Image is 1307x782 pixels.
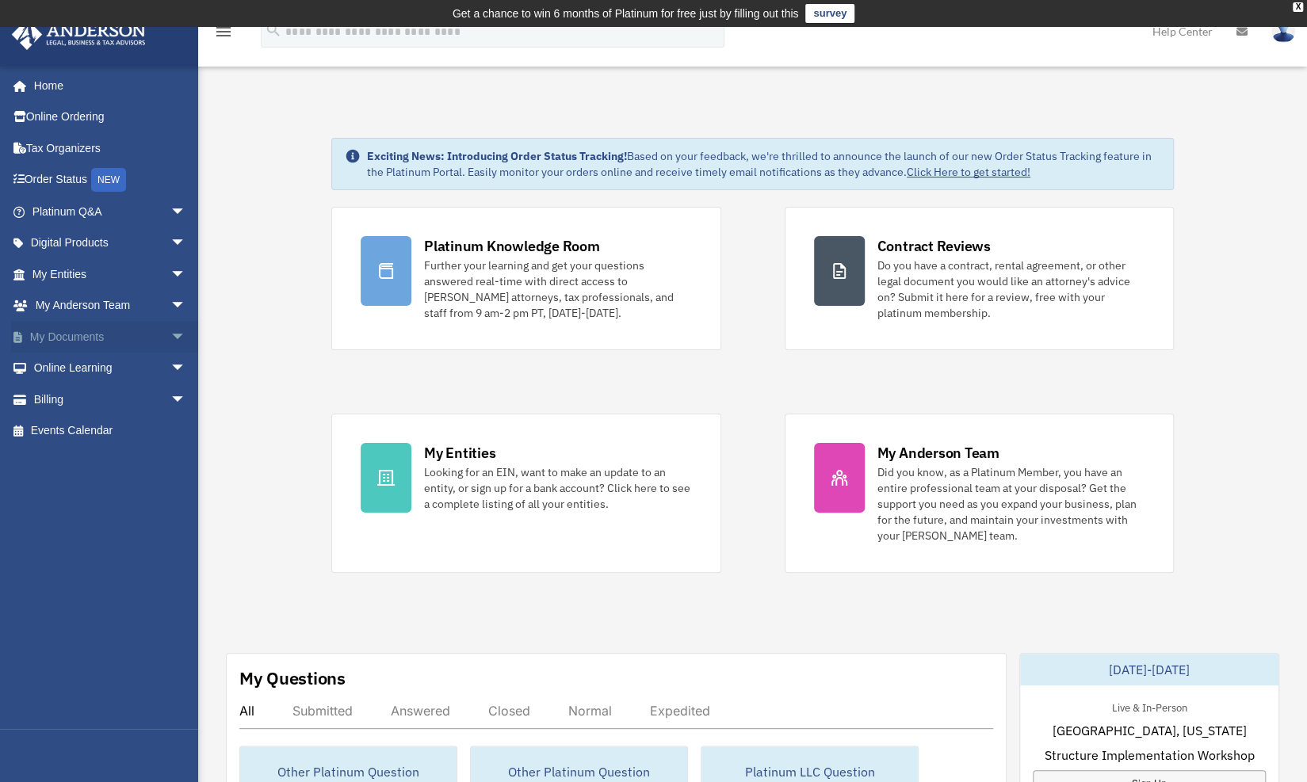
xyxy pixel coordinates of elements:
[424,443,495,463] div: My Entities
[877,443,999,463] div: My Anderson Team
[292,703,353,719] div: Submitted
[11,164,210,196] a: Order StatusNEW
[424,236,600,256] div: Platinum Knowledge Room
[785,414,1175,573] a: My Anderson Team Did you know, as a Platinum Member, you have an entire professional team at your...
[11,353,210,384] a: Online Learningarrow_drop_down
[265,21,282,39] i: search
[877,464,1145,544] div: Did you know, as a Platinum Member, you have an entire professional team at your disposal? Get th...
[1293,2,1303,12] div: close
[11,383,210,415] a: Billingarrow_drop_down
[11,321,210,353] a: My Documentsarrow_drop_down
[170,258,202,291] span: arrow_drop_down
[367,148,1160,180] div: Based on your feedback, we're thrilled to announce the launch of our new Order Status Tracking fe...
[214,28,233,41] a: menu
[11,196,210,227] a: Platinum Q&Aarrow_drop_down
[170,383,202,416] span: arrow_drop_down
[650,703,710,719] div: Expedited
[367,149,627,163] strong: Exciting News: Introducing Order Status Tracking!
[214,22,233,41] i: menu
[424,257,692,321] div: Further your learning and get your questions answered real-time with direct access to [PERSON_NAM...
[170,196,202,228] span: arrow_drop_down
[11,70,202,101] a: Home
[488,703,530,719] div: Closed
[239,703,254,719] div: All
[239,666,346,690] div: My Questions
[1020,654,1278,685] div: [DATE]-[DATE]
[91,168,126,192] div: NEW
[453,4,799,23] div: Get a chance to win 6 months of Platinum for free just by filling out this
[1099,698,1199,715] div: Live & In-Person
[11,258,210,290] a: My Entitiesarrow_drop_down
[11,101,210,133] a: Online Ordering
[11,227,210,259] a: Digital Productsarrow_drop_down
[170,321,202,353] span: arrow_drop_down
[331,414,721,573] a: My Entities Looking for an EIN, want to make an update to an entity, or sign up for a bank accoun...
[877,257,1145,321] div: Do you have a contract, rental agreement, or other legal document you would like an attorney's ad...
[170,353,202,385] span: arrow_drop_down
[391,703,450,719] div: Answered
[170,290,202,322] span: arrow_drop_down
[424,464,692,512] div: Looking for an EIN, want to make an update to an entity, or sign up for a bank account? Click her...
[331,207,721,350] a: Platinum Knowledge Room Further your learning and get your questions answered real-time with dire...
[805,4,854,23] a: survey
[11,132,210,164] a: Tax Organizers
[11,290,210,322] a: My Anderson Teamarrow_drop_down
[1271,20,1295,43] img: User Pic
[11,415,210,447] a: Events Calendar
[877,236,991,256] div: Contract Reviews
[568,703,612,719] div: Normal
[785,207,1175,350] a: Contract Reviews Do you have a contract, rental agreement, or other legal document you would like...
[170,227,202,260] span: arrow_drop_down
[907,165,1030,179] a: Click Here to get started!
[1044,746,1254,765] span: Structure Implementation Workshop
[1052,721,1246,740] span: [GEOGRAPHIC_DATA], [US_STATE]
[7,19,151,50] img: Anderson Advisors Platinum Portal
